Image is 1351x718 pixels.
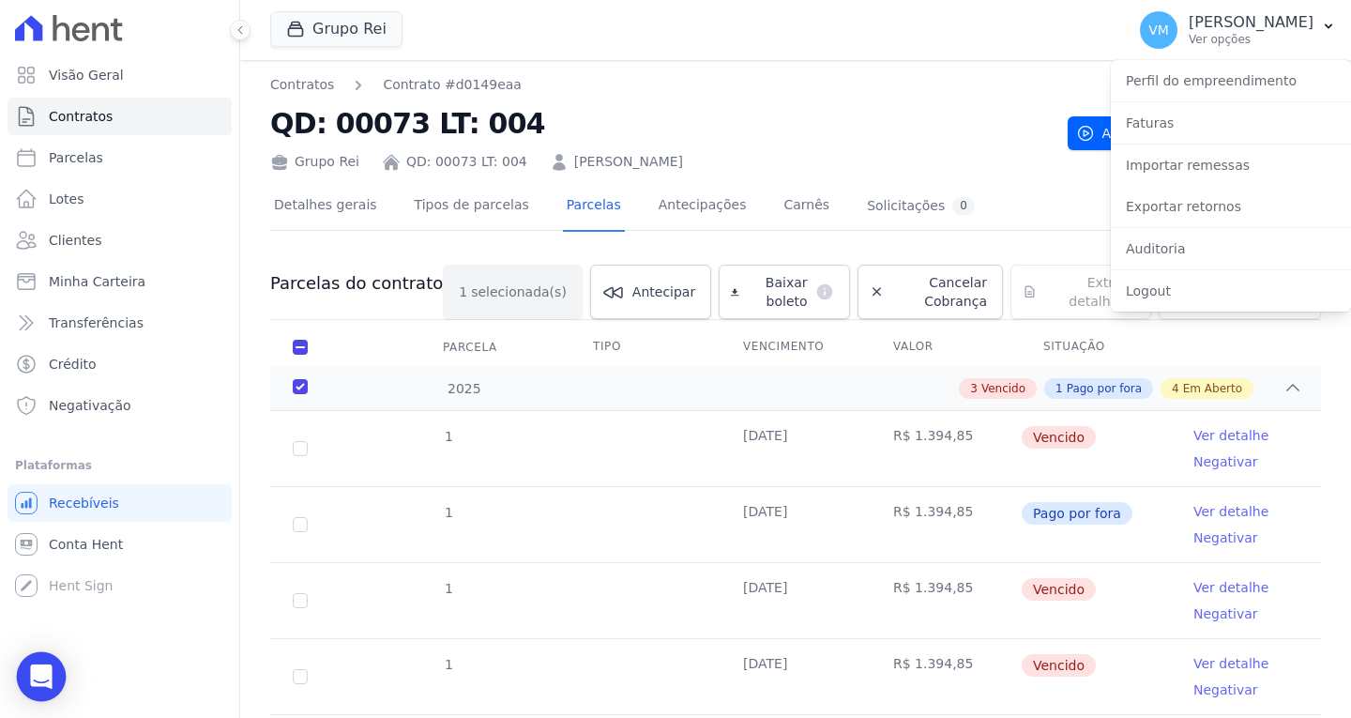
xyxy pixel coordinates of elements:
[270,182,381,232] a: Detalhes gerais
[1172,380,1179,397] span: 4
[443,505,453,520] span: 1
[590,265,711,319] a: Antecipar
[858,265,1003,319] a: Cancelar Cobrança
[1111,274,1351,308] a: Logout
[721,487,871,562] td: [DATE]
[270,152,359,172] div: Grupo Rei
[1021,328,1171,367] th: Situação
[871,563,1021,638] td: R$ 1.394,85
[49,190,84,208] span: Lotes
[49,231,101,250] span: Clientes
[270,75,334,95] a: Contratos
[8,345,232,383] a: Crédito
[383,75,522,95] a: Contrato #d0149eaa
[871,328,1021,367] th: Valor
[406,152,527,172] a: QD: 00073 LT: 004
[443,657,453,672] span: 1
[270,11,402,47] button: Grupo Rei
[1193,606,1258,621] a: Negativar
[270,75,522,95] nav: Breadcrumb
[8,180,232,218] a: Lotes
[8,98,232,135] a: Contratos
[8,304,232,342] a: Transferências
[1193,426,1268,445] a: Ver detalhe
[721,411,871,486] td: [DATE]
[871,487,1021,562] td: R$ 1.394,85
[863,182,979,232] a: Solicitações0
[1125,4,1351,56] button: VM [PERSON_NAME] Ver opções
[49,107,113,126] span: Contratos
[1193,502,1268,521] a: Ver detalhe
[17,652,67,702] div: Open Intercom Messenger
[411,182,533,232] a: Tipos de parcelas
[1193,578,1268,597] a: Ver detalhe
[49,355,97,374] span: Crédito
[1067,380,1142,397] span: Pago por fora
[1111,64,1351,98] a: Perfil do empreendimento
[459,283,467,301] span: 1
[1022,426,1096,449] span: Vencido
[1068,116,1176,150] button: Ativo
[8,222,232,259] a: Clientes
[981,380,1025,397] span: Vencido
[952,197,975,215] div: 0
[871,639,1021,714] td: R$ 1.394,85
[1111,190,1351,223] a: Exportar retornos
[891,273,987,311] span: Cancelar Cobrança
[270,102,1053,145] h2: QD: 00073 LT: 004
[780,182,833,232] a: Carnês
[1111,106,1351,140] a: Faturas
[1193,682,1258,697] a: Negativar
[1111,148,1351,182] a: Importar remessas
[49,396,131,415] span: Negativação
[293,669,308,684] input: default
[632,283,695,301] span: Antecipar
[420,328,520,366] div: Parcela
[1183,380,1242,397] span: Em Aberto
[8,387,232,424] a: Negativação
[721,328,871,367] th: Vencimento
[721,563,871,638] td: [DATE]
[970,380,978,397] span: 3
[49,272,145,291] span: Minha Carteira
[1193,530,1258,545] a: Negativar
[293,517,308,532] input: Só é possível selecionar pagamentos em aberto
[8,56,232,94] a: Visão Geral
[655,182,751,232] a: Antecipações
[293,593,308,608] input: default
[270,75,1053,95] nav: Breadcrumb
[1055,380,1063,397] span: 1
[1189,13,1313,32] p: [PERSON_NAME]
[8,484,232,522] a: Recebíveis
[49,66,124,84] span: Visão Geral
[443,429,453,444] span: 1
[867,197,975,215] div: Solicitações
[49,535,123,554] span: Conta Hent
[49,494,119,512] span: Recebíveis
[49,313,144,332] span: Transferências
[1148,23,1169,37] span: VM
[1076,116,1136,150] span: Ativo
[15,454,224,477] div: Plataformas
[1111,232,1351,266] a: Auditoria
[471,283,567,301] span: selecionada(s)
[8,139,232,176] a: Parcelas
[1189,32,1313,47] p: Ver opções
[1022,654,1096,677] span: Vencido
[8,526,232,563] a: Conta Hent
[1022,502,1132,525] span: Pago por fora
[270,272,443,295] h3: Parcelas do contrato
[871,411,1021,486] td: R$ 1.394,85
[1022,578,1096,601] span: Vencido
[570,328,721,367] th: Tipo
[8,263,232,300] a: Minha Carteira
[1193,454,1258,469] a: Negativar
[563,182,625,232] a: Parcelas
[1193,654,1268,673] a: Ver detalhe
[293,441,308,456] input: default
[574,152,683,172] a: [PERSON_NAME]
[721,639,871,714] td: [DATE]
[49,148,103,167] span: Parcelas
[443,581,453,596] span: 1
